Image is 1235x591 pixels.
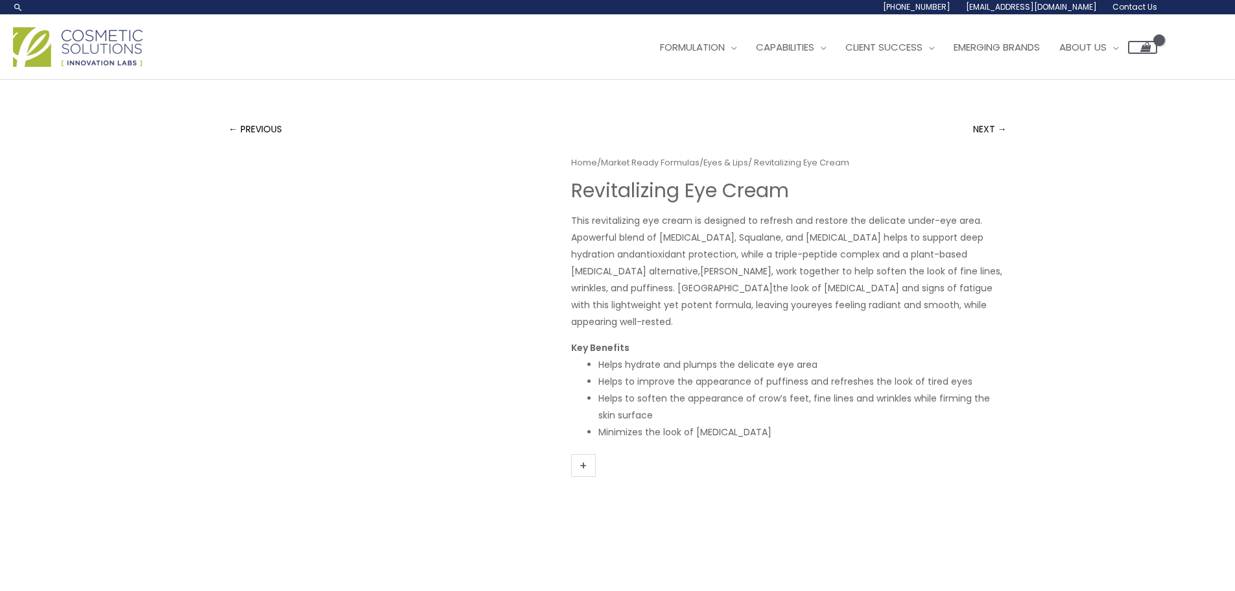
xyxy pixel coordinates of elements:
[571,179,1007,202] h1: Revitalizing ​Eye Cream
[973,116,1007,142] a: NEXT →
[703,156,748,169] a: Eyes & Lips
[229,116,282,142] a: ← PREVIOUS
[571,341,629,354] strong: Key Benefits
[13,2,23,12] a: Search icon link
[571,265,1002,295] span: [PERSON_NAME], work together to help soften the look of fine lines, wrinkles, and puffiness. [GEO...
[746,28,836,67] a: Capabilities
[571,231,983,261] span: powerful blend of [MEDICAL_DATA], Squalane, and [MEDICAL_DATA] helps to support deep hydration and
[966,1,1097,12] span: [EMAIL_ADDRESS][DOMAIN_NAME]
[598,356,1007,373] li: Helps hydrate and plumps the delicate eye area
[598,390,1007,424] li: Helps to soften the appearance of crow’s feet, fine lines and wrinkles while firming the skin sur...
[571,156,597,169] a: Home
[641,28,1157,67] nav: Site Navigation
[13,27,143,67] img: Cosmetic Solutions Logo
[571,248,967,278] span: antioxidant protection, while a triple-peptide complex and a plant-based [MEDICAL_DATA] alternative,
[756,40,814,54] span: Capabilities
[660,40,725,54] span: Formulation
[598,373,1007,390] li: Helps to improve the appearance of puffiness and refreshes the look of tired eyes
[601,156,700,169] a: Market Ready Formulas
[845,40,923,54] span: Client Success
[1050,28,1128,67] a: About Us
[944,28,1050,67] a: Emerging Brands
[650,28,746,67] a: Formulation
[1112,1,1157,12] span: Contact Us
[571,155,1007,171] nav: Breadcrumb
[954,40,1040,54] span: Emerging Brands
[1128,41,1157,54] a: View Shopping Cart, empty
[883,1,950,12] span: [PHONE_NUMBER]
[571,282,993,311] span: the look of [MEDICAL_DATA] and signs of fatigue with this lightweight yet potent formula, leaving...
[836,28,944,67] a: Client Success
[571,454,596,477] a: +
[1059,40,1107,54] span: About Us
[571,214,982,244] span: This revitalizing eye cream is designed to refresh and restore the delicate under-eye area. A
[598,424,1007,440] li: Minimizes the look of [MEDICAL_DATA]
